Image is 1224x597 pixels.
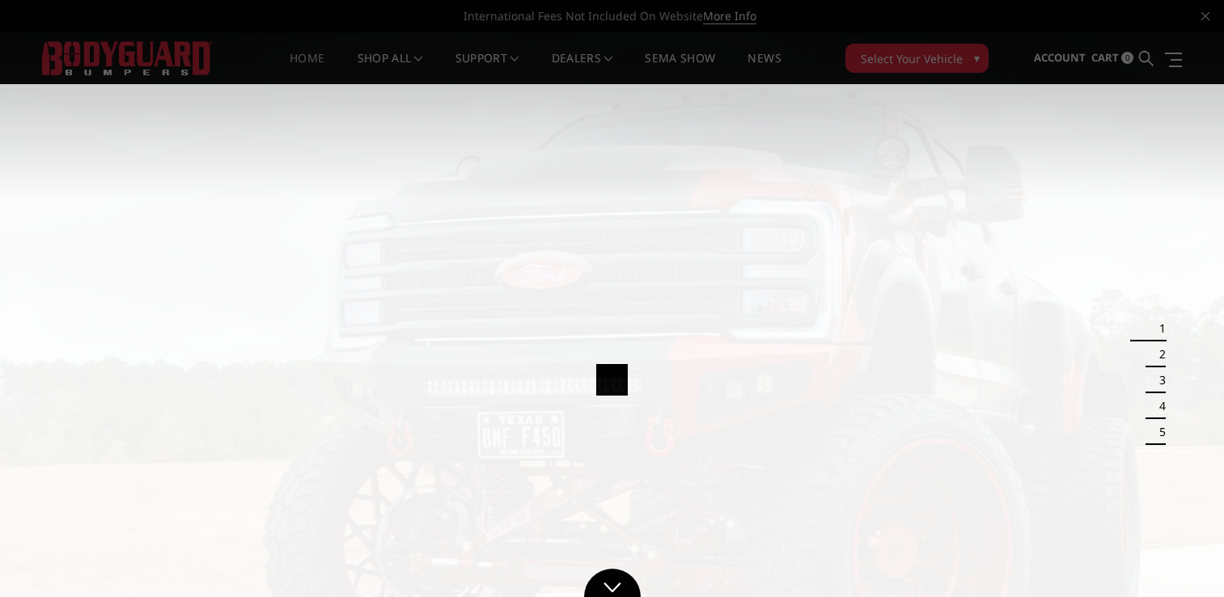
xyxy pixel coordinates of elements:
[358,53,423,84] a: shop all
[584,569,641,597] a: Click to Down
[703,8,756,24] a: More Info
[974,49,980,66] span: ▾
[1150,315,1166,341] button: 1 of 5
[1121,52,1133,64] span: 0
[1091,36,1133,80] a: Cart 0
[1091,50,1119,65] span: Cart
[1034,50,1086,65] span: Account
[861,50,963,67] span: Select Your Vehicle
[748,53,781,84] a: News
[290,53,324,84] a: Home
[1150,367,1166,393] button: 3 of 5
[1150,341,1166,367] button: 2 of 5
[845,44,989,73] button: Select Your Vehicle
[42,41,212,74] img: BODYGUARD BUMPERS
[455,53,519,84] a: Support
[552,53,613,84] a: Dealers
[1150,393,1166,419] button: 4 of 5
[1150,419,1166,445] button: 5 of 5
[1034,36,1086,80] a: Account
[645,53,715,84] a: SEMA Show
